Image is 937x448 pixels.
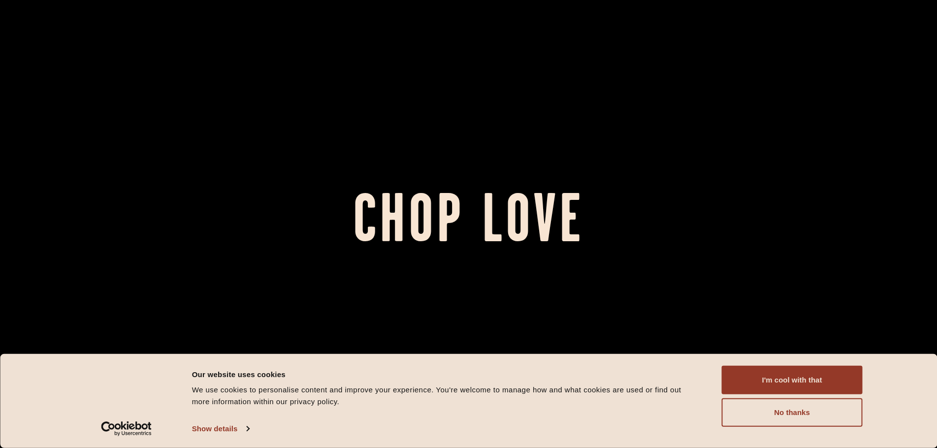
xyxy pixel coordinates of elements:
[722,398,863,427] button: No thanks
[192,421,249,436] a: Show details
[192,384,700,408] div: We use cookies to personalise content and improve your experience. You're welcome to manage how a...
[192,368,700,380] div: Our website uses cookies
[83,421,169,436] a: Usercentrics Cookiebot - opens in a new window
[722,366,863,394] button: I'm cool with that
